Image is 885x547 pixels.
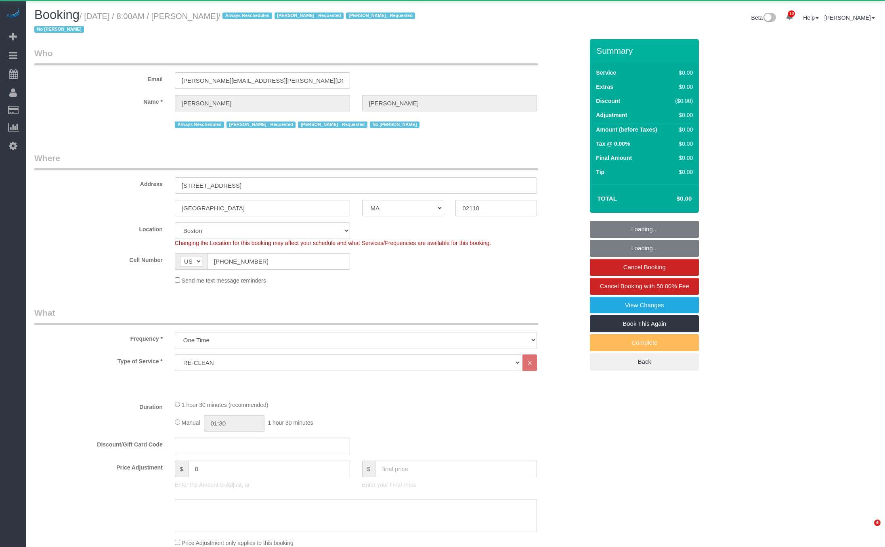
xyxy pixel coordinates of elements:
[175,240,491,246] span: Changing the Location for this booking may affect your schedule and what Services/Frequencies are...
[28,332,169,343] label: Frequency *
[34,47,538,65] legend: Who
[34,12,417,34] small: / [DATE] / 8:00AM / [PERSON_NAME]
[788,10,795,17] span: 10
[671,168,693,176] div: $0.00
[652,195,692,202] h4: $0.00
[5,8,21,19] img: Automaid Logo
[182,540,294,546] span: Price Adjustment only applies to this booking
[175,481,350,489] p: Enter the Amount to Adjust, or
[34,26,84,33] span: No [PERSON_NAME]
[346,13,415,19] span: [PERSON_NAME] - Requested
[207,253,350,270] input: Cell Number
[34,152,538,170] legend: Where
[824,15,875,21] a: [PERSON_NAME]
[28,222,169,233] label: Location
[596,97,620,105] label: Discount
[362,461,375,477] span: $
[362,95,537,111] input: Last Name
[175,95,350,111] input: First Name
[175,200,350,216] input: City
[596,69,616,77] label: Service
[590,315,699,332] a: Book This Again
[596,154,632,162] label: Final Amount
[175,72,350,89] input: Email
[671,126,693,134] div: $0.00
[375,461,537,477] input: final price
[600,283,689,289] span: Cancel Booking with 50.00% Fee
[28,400,169,411] label: Duration
[671,140,693,148] div: $0.00
[455,200,537,216] input: Zip Code
[222,13,272,19] span: Always Reschedules
[782,8,797,26] a: 10
[298,122,367,128] span: [PERSON_NAME] - Requested
[370,122,419,128] span: No [PERSON_NAME]
[597,195,617,202] strong: Total
[671,83,693,91] div: $0.00
[28,438,169,448] label: Discount/Gift Card Code
[874,520,881,526] span: 4
[596,83,613,91] label: Extras
[590,353,699,370] a: Back
[596,140,630,148] label: Tax @ 0.00%
[28,95,169,106] label: Name *
[596,46,695,55] h3: Summary
[803,15,819,21] a: Help
[268,419,313,426] span: 1 hour 30 minutes
[590,278,699,295] a: Cancel Booking with 50.00% Fee
[28,253,169,264] label: Cell Number
[34,8,80,22] span: Booking
[590,297,699,314] a: View Changes
[858,520,877,539] iframe: Intercom live chat
[596,111,627,119] label: Adjustment
[182,419,200,426] span: Manual
[182,402,268,408] span: 1 hour 30 minutes (recommended)
[671,154,693,162] div: $0.00
[671,111,693,119] div: $0.00
[671,97,693,105] div: ($0.00)
[175,122,224,128] span: Always Reschedules
[596,126,657,134] label: Amount (before Taxes)
[34,12,417,34] span: /
[175,461,188,477] span: $
[763,13,776,23] img: New interface
[182,277,266,284] span: Send me text message reminders
[596,168,604,176] label: Tip
[28,72,169,83] label: Email
[275,13,344,19] span: [PERSON_NAME] - Requested
[28,177,169,188] label: Address
[34,307,538,325] legend: What
[671,69,693,77] div: $0.00
[28,354,169,365] label: Type of Service *
[28,461,169,472] label: Price Adjustment
[362,481,537,489] p: Enter your Final Price
[226,122,296,128] span: [PERSON_NAME] - Requested
[590,259,699,276] a: Cancel Booking
[751,15,776,21] a: Beta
